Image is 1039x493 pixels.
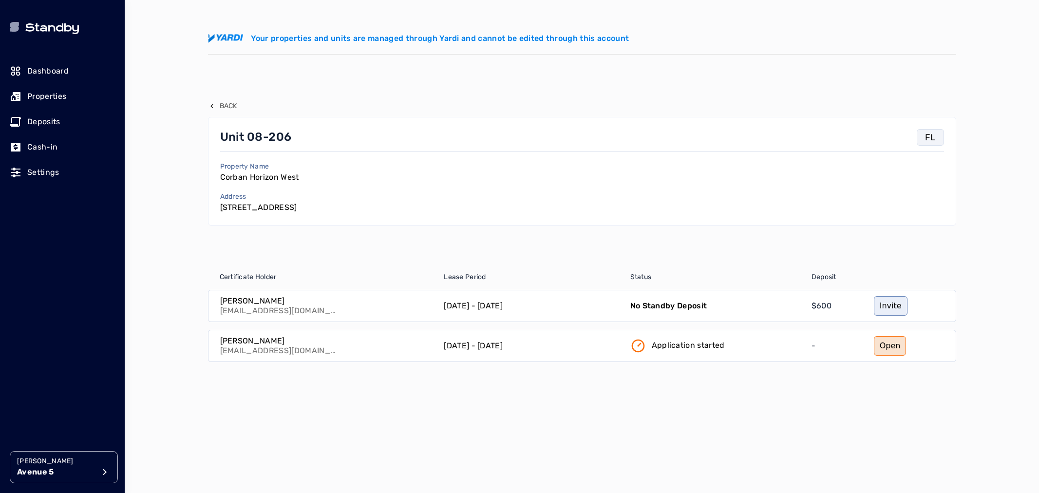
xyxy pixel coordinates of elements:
p: Cash-in [27,141,57,153]
p: Avenue 5 [17,466,95,478]
a: Cash-in [10,136,115,158]
p: Back [220,101,237,111]
p: Properties [27,91,66,102]
p: [DATE] - [DATE] [444,300,503,312]
p: $600 [812,300,831,312]
span: Status [630,272,652,282]
p: [PERSON_NAME] [220,296,337,306]
a: Invite [874,296,907,316]
a: Properties [10,86,115,107]
p: Unit 08-206 [220,129,292,145]
p: [PERSON_NAME] [220,336,337,346]
p: Dashboard [27,65,69,77]
a: Dashboard [10,60,115,82]
span: Deposit [812,272,836,282]
p: Settings [27,167,59,178]
button: Back [208,101,237,111]
a: Open [874,336,907,356]
p: No Standby Deposit [630,300,707,312]
span: Lease Period [444,272,486,282]
img: yardi [208,34,243,43]
p: [EMAIL_ADDRESS][DOMAIN_NAME] [220,306,337,316]
p: Application started [652,340,725,351]
button: [PERSON_NAME]Avenue 5 [10,451,118,483]
p: Corban Horizon West [220,171,299,183]
p: Your properties and units are managed through Yardi and cannot be edited through this account [251,33,629,44]
p: [STREET_ADDRESS] [220,202,297,213]
p: [PERSON_NAME] [17,456,95,466]
p: Deposits [27,116,60,128]
a: Deposits [10,111,115,133]
p: FL [925,131,936,144]
p: [EMAIL_ADDRESS][DOMAIN_NAME] [220,346,337,356]
span: Certificate Holder [220,272,277,282]
p: - [812,340,815,352]
p: Address [220,192,297,202]
p: Property Name [220,162,299,171]
p: [DATE] - [DATE] [444,340,503,352]
a: Settings [10,162,115,183]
